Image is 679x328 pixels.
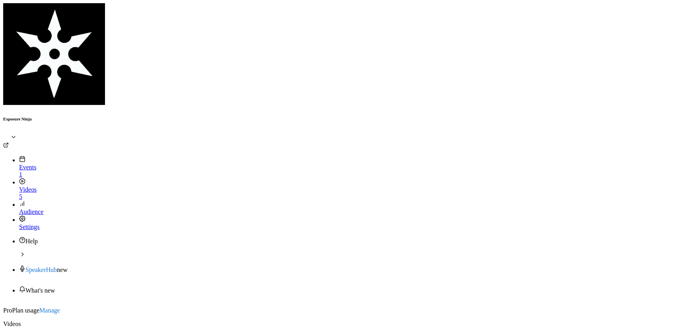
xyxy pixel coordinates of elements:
a: Videos5 [19,178,676,200]
span: Help [25,238,38,245]
span: new [57,266,68,273]
div: Videos [19,178,676,193]
span: What's new [25,287,55,294]
a: Events1 [19,156,676,178]
img: Exposure Ninja [3,3,105,105]
a: Manage [39,307,60,314]
a: SpeakerHub [25,266,57,273]
a: Audience [19,200,676,215]
p: Videos [3,320,676,328]
li: help-dropdown-opener [19,237,676,259]
h6: Exposure Ninja [3,116,676,121]
div: Events [19,156,676,171]
span: Plan usage [12,307,39,314]
a: Settings [19,215,676,231]
span: Pro [3,307,12,314]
